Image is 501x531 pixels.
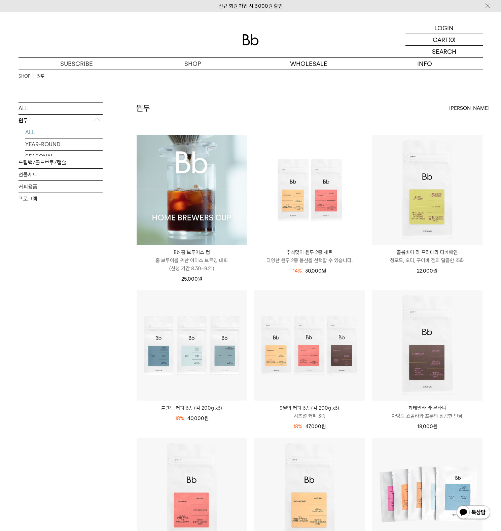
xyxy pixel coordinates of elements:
img: 카카오톡 채널 1:1 채팅 버튼 [456,505,491,521]
span: 원 [204,415,209,421]
a: 콜롬비아 라 프라데라 디카페인 청포도, 오디, 구아바 잼의 달콤한 조화 [372,248,482,264]
span: 18,000 [417,423,437,430]
a: LOGIN [405,22,483,34]
h2: 원두 [136,103,150,114]
img: Bb 홈 브루어스 컵 [137,135,247,245]
a: ALL [25,126,103,138]
span: 40,000 [187,415,209,421]
a: SUBSCRIBE [19,58,135,70]
span: 원 [198,276,202,282]
img: 콜롬비아 라 프라데라 디카페인 [372,135,482,245]
span: 원 [321,423,326,430]
p: WHOLESALE [251,58,367,70]
span: 22,000 [417,268,437,274]
img: 과테말라 라 몬타냐 [372,290,482,401]
p: 과테말라 라 몬타냐 [372,404,482,412]
p: 원두 [19,115,103,127]
p: 시즈널 커피 3종 [254,412,365,420]
a: SHOP [19,73,30,80]
img: 9월의 커피 3종 (각 200g x3) [254,290,365,401]
a: SEASONAL [25,151,103,162]
a: 9월의 커피 3종 (각 200g x3) 시즈널 커피 3종 [254,404,365,420]
p: 9월의 커피 3종 (각 200g x3) [254,404,365,412]
span: 원 [433,268,437,274]
p: (0) [449,34,456,45]
a: 과테말라 라 몬타냐 아망드 쇼콜라와 프룬의 달콤한 만남 [372,404,482,420]
img: 추석맞이 원두 2종 세트 [254,135,365,245]
a: 커피용품 [19,181,103,193]
span: 25,000 [181,276,202,282]
span: 원 [322,268,326,274]
a: 드립백/콜드브루/캡슐 [19,157,103,168]
a: 블렌드 커피 3종 (각 200g x3) [137,404,247,412]
span: [PERSON_NAME] [449,104,490,112]
a: 선물세트 [19,169,103,180]
a: 신규 회원 가입 시 3,000원 할인 [219,3,283,9]
p: CART [433,34,449,45]
p: 아망드 쇼콜라와 프룬의 달콤한 만남 [372,412,482,420]
div: 18% [293,422,302,431]
p: INFO [367,58,483,70]
p: 콜롬비아 라 프라데라 디카페인 [372,248,482,256]
a: Bb 홈 브루어스 컵 홈 브루어를 위한 아이스 브루잉 대회(신청 기간 8.30~9.21) [137,248,247,273]
div: 18% [175,414,184,422]
p: 다양한 원두 2종 옵션을 선택할 수 있습니다. [254,256,365,264]
p: LOGIN [434,22,454,34]
a: 추석맞이 원두 2종 세트 다양한 원두 2종 옵션을 선택할 수 있습니다. [254,248,365,264]
p: SEARCH [432,46,456,57]
a: YEAR-ROUND [25,138,103,150]
a: CART (0) [405,34,483,46]
div: 14% [293,267,302,275]
img: 로고 [243,34,259,45]
span: 47,000 [306,423,326,430]
a: 원두 [37,73,44,80]
p: 추석맞이 원두 2종 세트 [254,248,365,256]
p: 청포도, 오디, 구아바 잼의 달콤한 조화 [372,256,482,264]
span: 30,000 [305,268,326,274]
a: SHOP [135,58,251,70]
p: Bb 홈 브루어스 컵 [137,248,247,256]
img: 블렌드 커피 3종 (각 200g x3) [137,290,247,401]
span: 원 [433,423,437,430]
a: ALL [19,103,103,114]
p: 홈 브루어를 위한 아이스 브루잉 대회 (신청 기간 8.30~9.21) [137,256,247,273]
a: 프로그램 [19,193,103,205]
